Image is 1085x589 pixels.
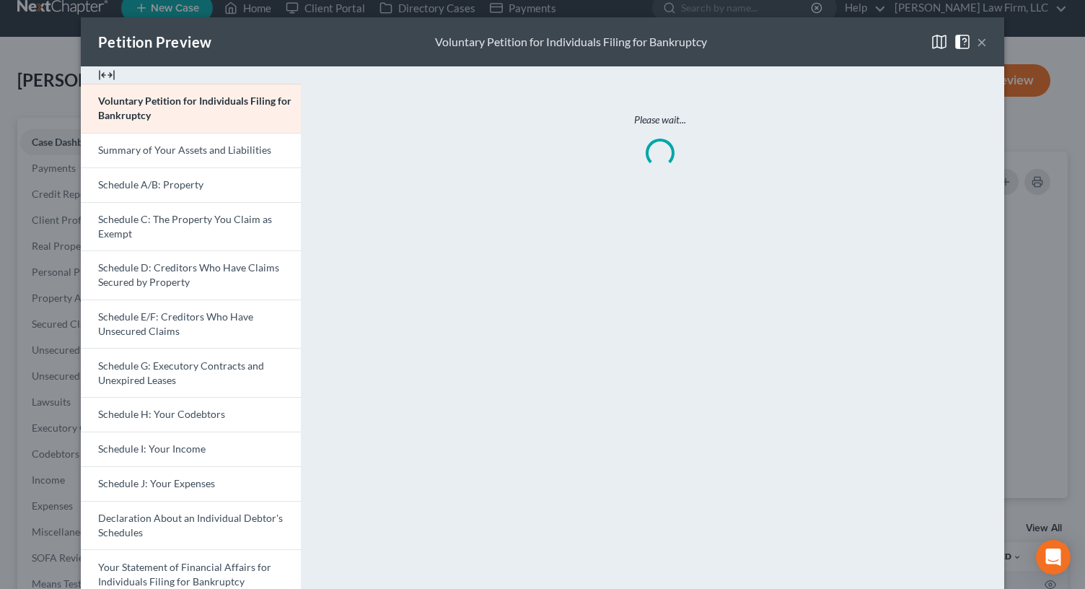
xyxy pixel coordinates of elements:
span: Summary of Your Assets and Liabilities [98,144,271,156]
span: Schedule D: Creditors Who Have Claims Secured by Property [98,261,279,288]
span: Schedule J: Your Expenses [98,477,215,489]
span: Your Statement of Financial Affairs for Individuals Filing for Bankruptcy [98,561,271,588]
a: Schedule A/B: Property [81,167,301,202]
a: Schedule G: Executory Contracts and Unexpired Leases [81,348,301,397]
a: Voluntary Petition for Individuals Filing for Bankruptcy [81,84,301,133]
a: Schedule I: Your Income [81,432,301,466]
a: Schedule H: Your Codebtors [81,397,301,432]
a: Declaration About an Individual Debtor's Schedules [81,501,301,550]
a: Schedule C: The Property You Claim as Exempt [81,202,301,251]
a: Schedule E/F: Creditors Who Have Unsecured Claims [81,300,301,349]
span: Schedule I: Your Income [98,442,206,455]
span: Schedule G: Executory Contracts and Unexpired Leases [98,359,264,386]
p: Please wait... [361,113,958,127]
img: map-close-ec6dd18eec5d97a3e4237cf27bb9247ecfb19e6a7ca4853eab1adfd70aa1fa45.svg [931,33,948,51]
div: Voluntary Petition for Individuals Filing for Bankruptcy [435,34,707,51]
a: Summary of Your Assets and Liabilities [81,133,301,167]
img: help-close-5ba153eb36485ed6c1ea00a893f15db1cb9b99d6cae46e1a8edb6c62d00a1a76.svg [954,33,971,51]
span: Voluntary Petition for Individuals Filing for Bankruptcy [98,95,291,121]
span: Schedule C: The Property You Claim as Exempt [98,213,272,240]
a: Schedule D: Creditors Who Have Claims Secured by Property [81,250,301,300]
span: Schedule A/B: Property [98,178,203,191]
div: Petition Preview [98,32,211,52]
span: Schedule H: Your Codebtors [98,408,225,420]
a: Schedule J: Your Expenses [81,466,301,501]
img: expand-e0f6d898513216a626fdd78e52531dac95497ffd26381d4c15ee2fc46db09dca.svg [98,66,115,84]
span: Declaration About an Individual Debtor's Schedules [98,512,283,538]
button: × [977,33,987,51]
div: Open Intercom Messenger [1036,540,1071,575]
span: Schedule E/F: Creditors Who Have Unsecured Claims [98,310,253,337]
